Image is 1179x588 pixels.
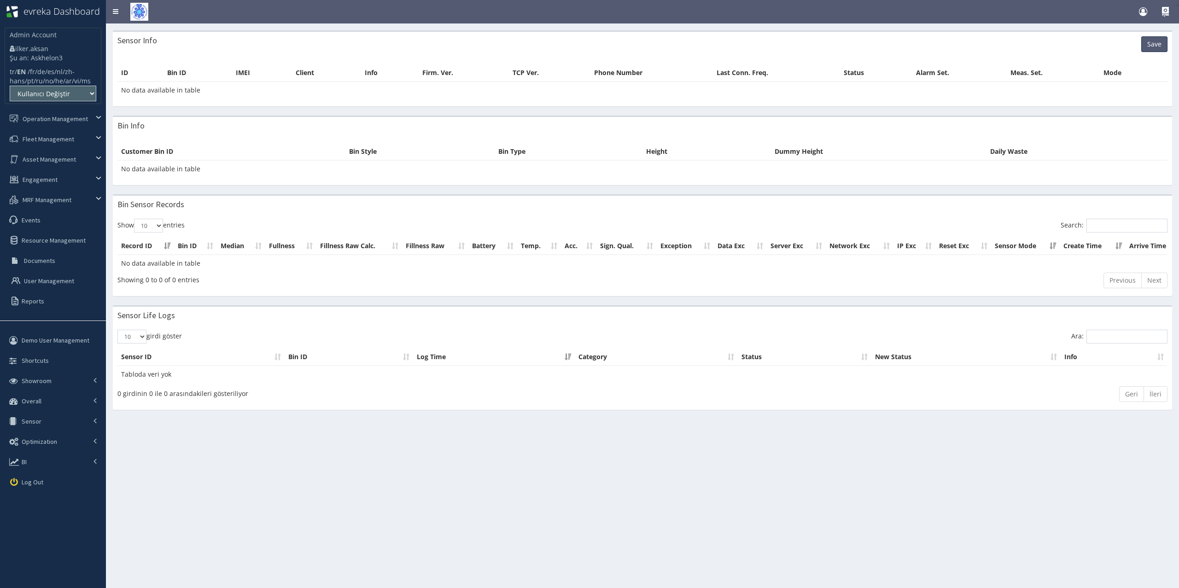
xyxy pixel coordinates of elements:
a: User Management [2,271,106,291]
th: Alarm Set. [912,64,1007,82]
span: Log Out [22,478,43,486]
th: Log Time: artarak sırala [413,349,575,366]
th: Network Exc: activate to sort column ascending [826,238,893,255]
span: Showroom [22,377,52,385]
th: Median: activate to sort column ascending [217,238,265,255]
th: Create Time: activate to sort column ascending [1060,238,1126,255]
h3: Sensor Life Logs [117,311,175,320]
a: Reports [2,291,106,311]
th: Firm. Ver. [419,64,509,82]
span: Sensor [22,417,41,425]
label: Search: [1061,219,1167,233]
a: Documents [2,250,106,271]
td: No data available in table [117,160,1167,177]
span: Resource Management [22,236,86,245]
select: girdi göster [117,330,146,343]
h3: Bin Info [117,122,145,130]
b: EN [17,67,26,76]
h3: Sensor Info [117,36,157,45]
th: Battery: activate to sort column ascending [468,238,517,255]
a: Previous [1103,273,1142,288]
th: Fillness Raw: activate to sort column ascending [402,238,468,255]
th: Data Exc: activate to sort column ascending [714,238,767,255]
th: New Status: artarak sırala [871,349,1061,366]
a: nl [57,67,63,76]
th: Fillness Raw Calc.: activate to sort column ascending [316,238,402,255]
th: Dummy Height [771,143,986,160]
span: Operation Management [23,115,88,123]
a: pt [27,76,34,85]
th: Sensor Mode: activate to sort column ascending [991,238,1060,255]
a: ar [65,76,72,85]
td: No data available in table [117,82,1167,99]
th: Bin ID: activate to sort column ascending [174,238,217,255]
a: es [47,67,54,76]
th: Bin ID: artarak sırala [285,349,413,366]
th: Status: artarak sırala [738,349,871,366]
th: Phone Number [590,64,713,82]
h3: Bin Sensor Records [117,200,184,209]
a: Geri [1119,386,1144,402]
input: Search: [1086,219,1167,233]
span: Engagement [23,175,58,184]
th: TCP Ver. [509,64,590,82]
th: Height [642,143,771,160]
span: User Management [24,277,74,285]
a: İleri [1144,386,1167,402]
div: How Do I Use It? [1161,7,1170,15]
th: Daily Waste [986,143,1167,160]
div: 0 girdinin 0 ile 0 arasındakileri gösteriliyor [117,385,547,398]
th: Status [840,64,912,82]
img: evreka_logo_1_HoezNYK_wy30KrO.png [6,6,18,18]
span: Fleet Management [23,135,74,143]
th: Record ID: activate to sort column ascending [117,238,174,255]
th: IP Exc: activate to sort column ascending [893,238,935,255]
td: Tabloda veri yok [117,366,1167,383]
span: Reports [22,297,44,305]
th: Bin Style [345,143,494,160]
button: Save [1141,36,1167,52]
a: Next [1141,273,1167,288]
th: Info [361,64,419,82]
label: girdi göster [117,330,182,343]
th: Exception: activate to sort column ascending [657,238,714,255]
span: MRF Management [23,196,71,204]
th: Reset Exc: activate to sort column ascending [935,238,991,255]
a: vi [74,76,79,85]
a: no [45,76,53,85]
th: Customer Bin ID [117,143,345,160]
a: de [37,67,45,76]
span: Optimization [22,437,57,446]
th: Bin ID [163,64,232,82]
div: Showing 0 to 0 of 0 entries [117,272,547,285]
th: ID [117,64,163,82]
span: Events [22,216,41,224]
iframe: JSD widget [1174,583,1179,588]
span: Overall [22,397,41,405]
th: IMEI [232,64,292,82]
th: Temp.: activate to sort column ascending [517,238,561,255]
span: Demo User Management [22,336,89,344]
a: zh-hans [10,67,75,85]
th: Last Conn. Freq. [713,64,840,82]
th: Acc.: activate to sort column ascending [561,238,596,255]
span: Documents [24,256,55,265]
select: Showentries [134,219,163,233]
a: fr [30,67,35,76]
label: Ara: [1071,330,1167,343]
span: BI [22,458,27,466]
th: Info: artarak sırala [1061,349,1167,366]
a: ms [82,76,91,85]
th: Server Exc: activate to sort column ascending [767,238,826,255]
a: tr [10,67,15,76]
th: Mode [1100,64,1167,82]
a: ru [36,76,43,85]
th: Sign. Qual.: activate to sort column ascending [596,238,657,255]
th: Sensor ID: artarak sırala [117,349,285,366]
span: Asset Management [23,155,76,163]
a: he [55,76,63,85]
input: Ara: [1086,330,1167,343]
th: Bin Type [495,143,642,160]
th: Meas. Set. [1007,64,1100,82]
label: Show entries [117,219,185,233]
